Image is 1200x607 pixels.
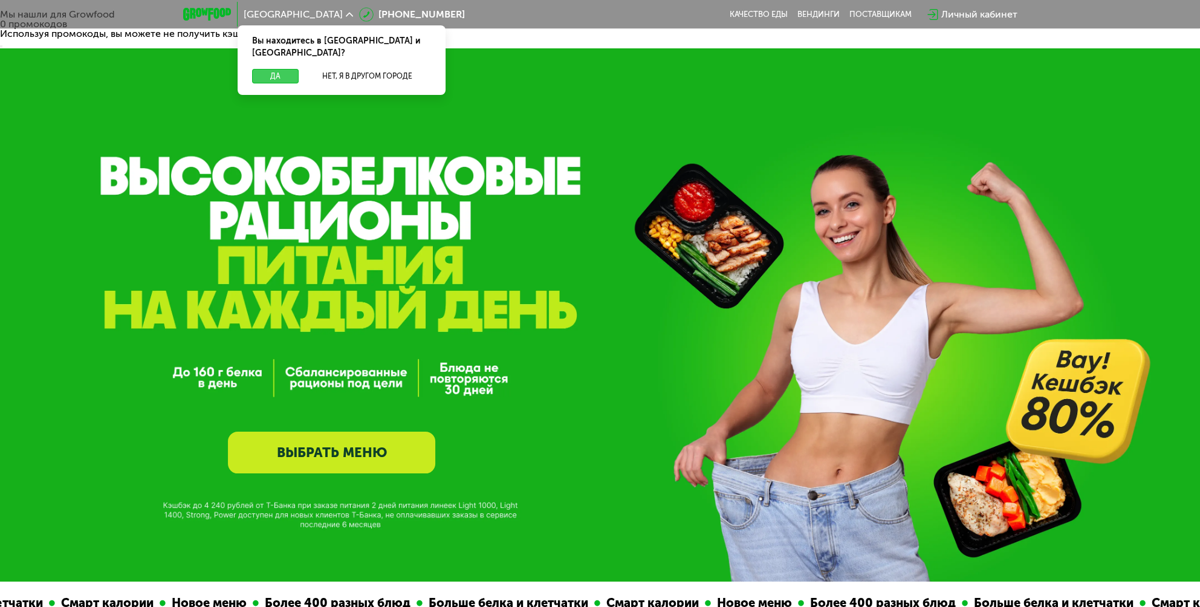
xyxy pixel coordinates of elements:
[228,432,435,473] a: ВЫБРАТЬ МЕНЮ
[252,69,299,83] button: Да
[238,25,446,69] div: Вы находитесь в [GEOGRAPHIC_DATA] и [GEOGRAPHIC_DATA]?
[303,69,431,83] button: Нет, я в другом городе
